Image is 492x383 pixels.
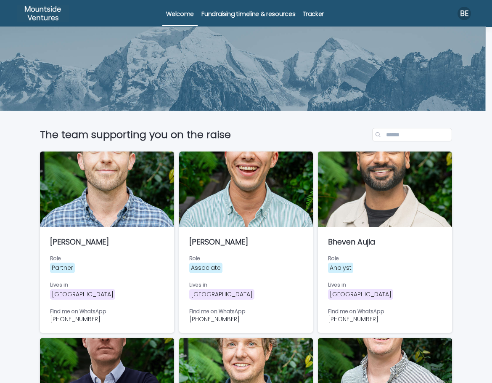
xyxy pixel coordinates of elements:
[328,289,393,300] div: [GEOGRAPHIC_DATA]
[189,255,303,262] h3: Role
[50,282,164,288] h3: Lives in
[328,282,442,288] h3: Lives in
[50,315,101,323] a: [PHONE_NUMBER]
[50,289,115,300] div: [GEOGRAPHIC_DATA]
[328,237,442,247] p: Bheven Aujla
[318,152,452,333] a: Bheven AujlaRoleAnalystLives in[GEOGRAPHIC_DATA]Find me on WhatsApp[PHONE_NUMBER]
[40,152,174,333] a: [PERSON_NAME]RolePartnerLives in[GEOGRAPHIC_DATA]Find me on WhatsApp[PHONE_NUMBER]
[50,263,75,273] div: Partner
[40,129,369,141] h1: The team supporting you on the raise
[328,255,442,262] h3: Role
[17,5,69,22] img: twZmyNITGKVq2kBU3Vg1
[50,308,164,315] h3: Find me on WhatsApp
[50,255,164,262] h3: Role
[179,152,313,333] a: [PERSON_NAME]RoleAssociateLives in[GEOGRAPHIC_DATA]Find me on WhatsApp[PHONE_NUMBER]
[328,315,378,323] a: [PHONE_NUMBER]
[50,237,164,247] p: [PERSON_NAME]
[189,289,254,300] div: [GEOGRAPHIC_DATA]
[189,237,303,247] p: [PERSON_NAME]
[372,128,452,141] input: Search
[189,282,303,288] h3: Lives in
[189,263,222,273] div: Associate
[189,308,303,315] h3: Find me on WhatsApp
[328,263,353,273] div: Analyst
[328,308,442,315] h3: Find me on WhatsApp
[458,7,471,20] div: BE
[189,315,240,323] a: [PHONE_NUMBER]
